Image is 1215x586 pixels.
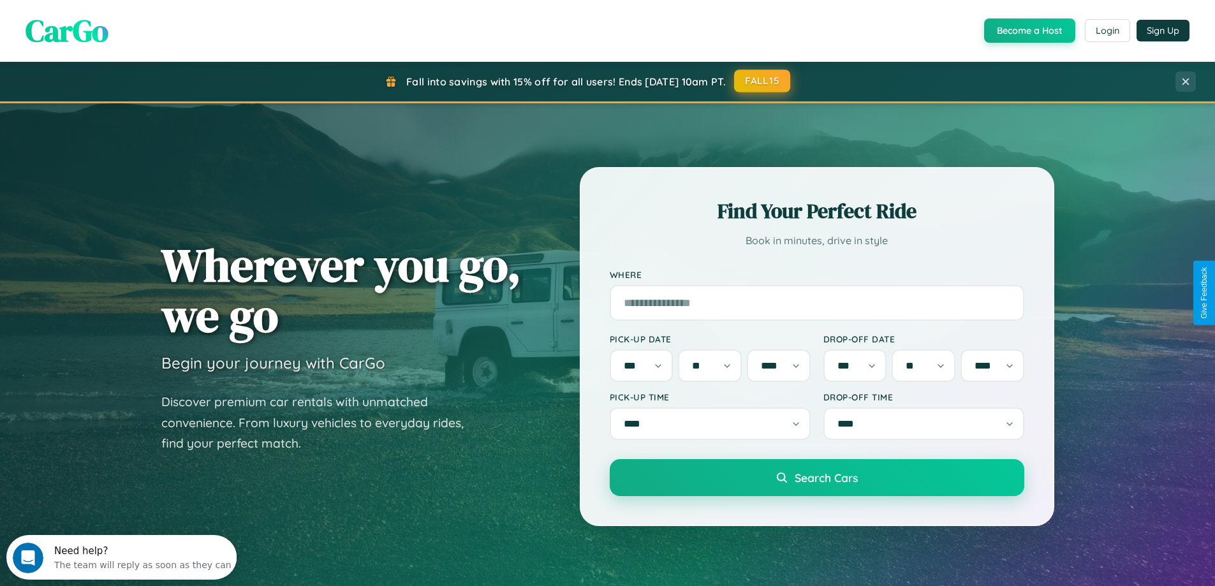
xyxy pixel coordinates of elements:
[1085,19,1130,42] button: Login
[610,392,811,402] label: Pick-up Time
[610,231,1024,250] p: Book in minutes, drive in style
[161,353,385,372] h3: Begin your journey with CarGo
[610,459,1024,496] button: Search Cars
[610,269,1024,280] label: Where
[823,333,1024,344] label: Drop-off Date
[406,75,726,88] span: Fall into savings with 15% off for all users! Ends [DATE] 10am PT.
[5,5,237,40] div: Open Intercom Messenger
[26,10,108,52] span: CarGo
[48,11,225,21] div: Need help?
[48,21,225,34] div: The team will reply as soon as they can
[984,18,1075,43] button: Become a Host
[734,70,790,92] button: FALL15
[1137,20,1189,41] button: Sign Up
[1200,267,1209,319] div: Give Feedback
[795,471,858,485] span: Search Cars
[13,543,43,573] iframe: Intercom live chat
[161,392,480,454] p: Discover premium car rentals with unmatched convenience. From luxury vehicles to everyday rides, ...
[823,392,1024,402] label: Drop-off Time
[6,535,237,580] iframe: Intercom live chat discovery launcher
[161,240,521,341] h1: Wherever you go, we go
[610,333,811,344] label: Pick-up Date
[610,197,1024,225] h2: Find Your Perfect Ride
